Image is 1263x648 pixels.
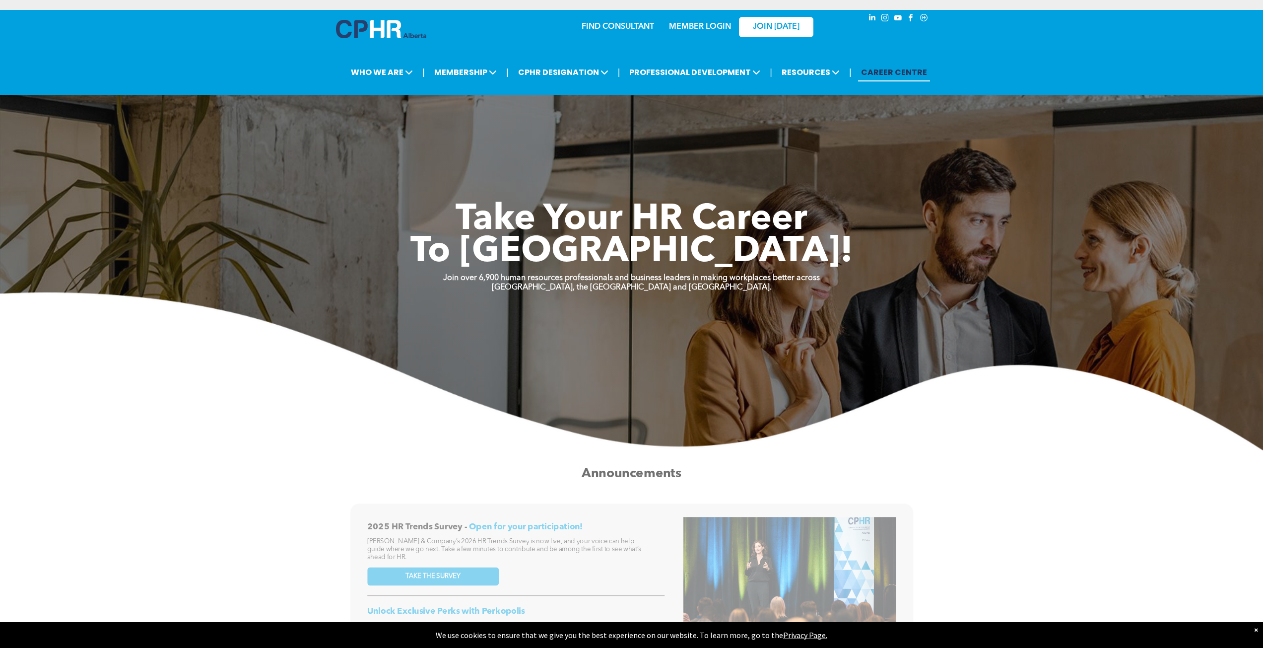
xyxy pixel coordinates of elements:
[405,573,461,580] span: TAKE THE SURVEY
[906,12,917,26] a: facebook
[753,22,799,32] span: JOIN [DATE]
[367,538,641,561] span: [PERSON_NAME] & Company’s 2026 HR Trends Survey is now live, and your voice can help guide where ...
[367,567,499,585] a: TAKE THE SURVEY
[1254,625,1258,635] div: Dismiss notification
[410,234,853,270] span: To [GEOGRAPHIC_DATA]!
[626,63,763,81] span: PROFESSIONAL DEVELOPMENT
[456,202,807,238] span: Take Your HR Career
[506,62,509,82] li: |
[348,63,416,81] span: WHO WE ARE
[422,62,425,82] li: |
[367,607,525,616] span: Unlock Exclusive Perks with Perkopolis
[669,23,731,31] a: MEMBER LOGIN
[919,12,930,26] a: Social network
[367,522,467,531] span: 2025 HR Trends Survey -
[492,284,772,291] strong: [GEOGRAPHIC_DATA], the [GEOGRAPHIC_DATA] and [GEOGRAPHIC_DATA].
[779,63,843,81] span: RESOURCES
[443,274,820,282] strong: Join over 6,900 human resources professionals and business leaders in making workplaces better ac...
[849,62,852,82] li: |
[770,62,772,82] li: |
[618,62,620,82] li: |
[582,23,654,31] a: FIND CONSULTANT
[867,12,878,26] a: linkedin
[515,63,611,81] span: CPHR DESIGNATION
[858,63,930,81] a: CAREER CENTRE
[783,630,827,640] a: Privacy Page.
[880,12,891,26] a: instagram
[431,63,500,81] span: MEMBERSHIP
[893,12,904,26] a: youtube
[336,20,426,38] img: A blue and white logo for cp alberta
[582,467,681,480] span: Announcements
[469,522,583,531] span: Open for your participation!
[739,17,813,37] a: JOIN [DATE]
